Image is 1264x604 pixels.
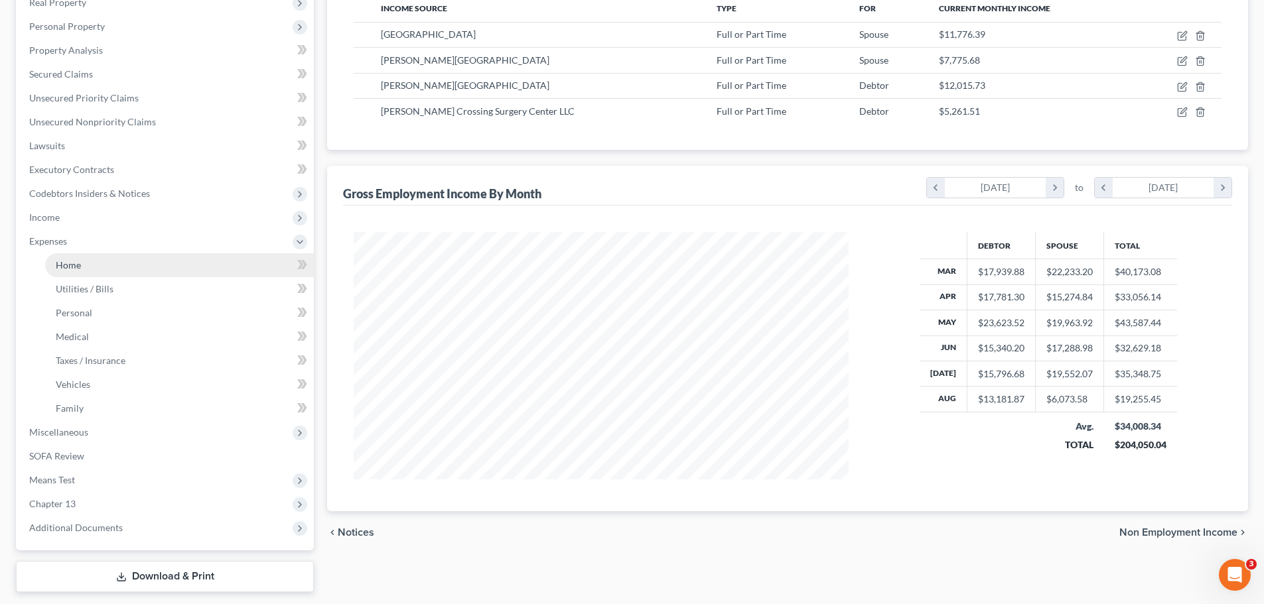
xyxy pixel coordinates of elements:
div: $17,288.98 [1046,341,1093,355]
span: Full or Part Time [717,54,786,66]
a: Personal [45,301,314,325]
span: Debtor [859,105,889,117]
span: Full or Part Time [717,105,786,117]
span: Miscellaneous [29,426,88,438]
div: $13,181.87 [978,393,1024,406]
span: Personal Property [29,21,105,32]
span: Additional Documents [29,522,123,533]
span: [PERSON_NAME][GEOGRAPHIC_DATA] [381,54,549,66]
a: Secured Claims [19,62,314,86]
th: Mar [920,259,967,284]
span: $12,015.73 [939,80,985,91]
div: $15,274.84 [1046,290,1093,304]
i: chevron_right [1237,527,1248,538]
span: Current Monthly Income [939,3,1050,13]
i: chevron_left [327,527,338,538]
span: [PERSON_NAME] Crossing Surgery Center LLC [381,105,575,117]
span: Non Employment Income [1119,527,1237,538]
span: Home [56,259,81,271]
span: $5,261.51 [939,105,980,117]
iframe: Intercom live chat [1219,559,1251,591]
div: $17,781.30 [978,290,1024,304]
div: $22,233.20 [1046,265,1093,278]
span: Codebtors Insiders & Notices [29,188,150,199]
div: $19,963.92 [1046,316,1093,330]
div: Gross Employment Income By Month [343,186,541,202]
th: Aug [920,387,967,412]
span: Unsecured Priority Claims [29,92,139,103]
span: [PERSON_NAME][GEOGRAPHIC_DATA] [381,80,549,91]
span: [GEOGRAPHIC_DATA] [381,29,476,40]
a: Download & Print [16,561,314,592]
td: $32,629.18 [1104,335,1177,361]
span: SOFA Review [29,450,84,461]
div: $204,050.04 [1115,438,1166,452]
button: Non Employment Income chevron_right [1119,527,1248,538]
span: Executory Contracts [29,164,114,175]
td: $40,173.08 [1104,259,1177,284]
span: Full or Part Time [717,29,786,40]
span: Notices [338,527,374,538]
a: Lawsuits [19,134,314,158]
a: Vehicles [45,373,314,396]
span: Means Test [29,474,75,485]
div: $23,623.52 [978,316,1024,330]
a: Family [45,396,314,420]
div: TOTAL [1046,438,1093,452]
td: $35,348.75 [1104,361,1177,387]
span: Lawsuits [29,140,65,151]
span: 3 [1246,559,1257,570]
a: Home [45,253,314,277]
span: Unsecured Nonpriority Claims [29,116,156,127]
span: to [1075,181,1084,194]
span: Debtor [859,80,889,91]
th: Jun [920,335,967,361]
div: [DATE] [1113,178,1214,198]
th: Total [1104,232,1177,259]
span: Taxes / Insurance [56,355,125,366]
div: $15,340.20 [978,341,1024,355]
th: Apr [920,284,967,310]
div: [DATE] [945,178,1046,198]
div: $17,939.88 [978,265,1024,278]
td: $33,056.14 [1104,284,1177,310]
i: chevron_right [1046,178,1064,198]
i: chevron_left [1095,178,1113,198]
span: Expenses [29,235,67,247]
span: Personal [56,307,92,318]
a: Executory Contracts [19,158,314,182]
span: Vehicles [56,379,90,390]
div: $15,796.68 [978,367,1024,381]
span: $7,775.68 [939,54,980,66]
th: Spouse [1036,232,1104,259]
span: For [859,3,876,13]
i: chevron_left [927,178,945,198]
td: $19,255.45 [1104,387,1177,412]
a: Unsecured Priority Claims [19,86,314,110]
div: $6,073.58 [1046,393,1093,406]
span: Full or Part Time [717,80,786,91]
a: Property Analysis [19,38,314,62]
a: Unsecured Nonpriority Claims [19,110,314,134]
span: Spouse [859,29,888,40]
th: [DATE] [920,361,967,387]
span: Family [56,402,84,414]
th: May [920,310,967,335]
button: chevron_left Notices [327,527,374,538]
th: Debtor [967,232,1036,259]
a: SOFA Review [19,444,314,468]
div: $34,008.34 [1115,420,1166,433]
span: Income Source [381,3,447,13]
span: Spouse [859,54,888,66]
span: $11,776.39 [939,29,985,40]
span: Property Analysis [29,44,103,56]
td: $43,587.44 [1104,310,1177,335]
a: Medical [45,325,314,349]
a: Utilities / Bills [45,277,314,301]
i: chevron_right [1214,178,1231,198]
span: Medical [56,331,89,342]
span: Type [717,3,737,13]
div: $19,552.07 [1046,367,1093,381]
div: Avg. [1046,420,1093,433]
span: Income [29,211,60,223]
